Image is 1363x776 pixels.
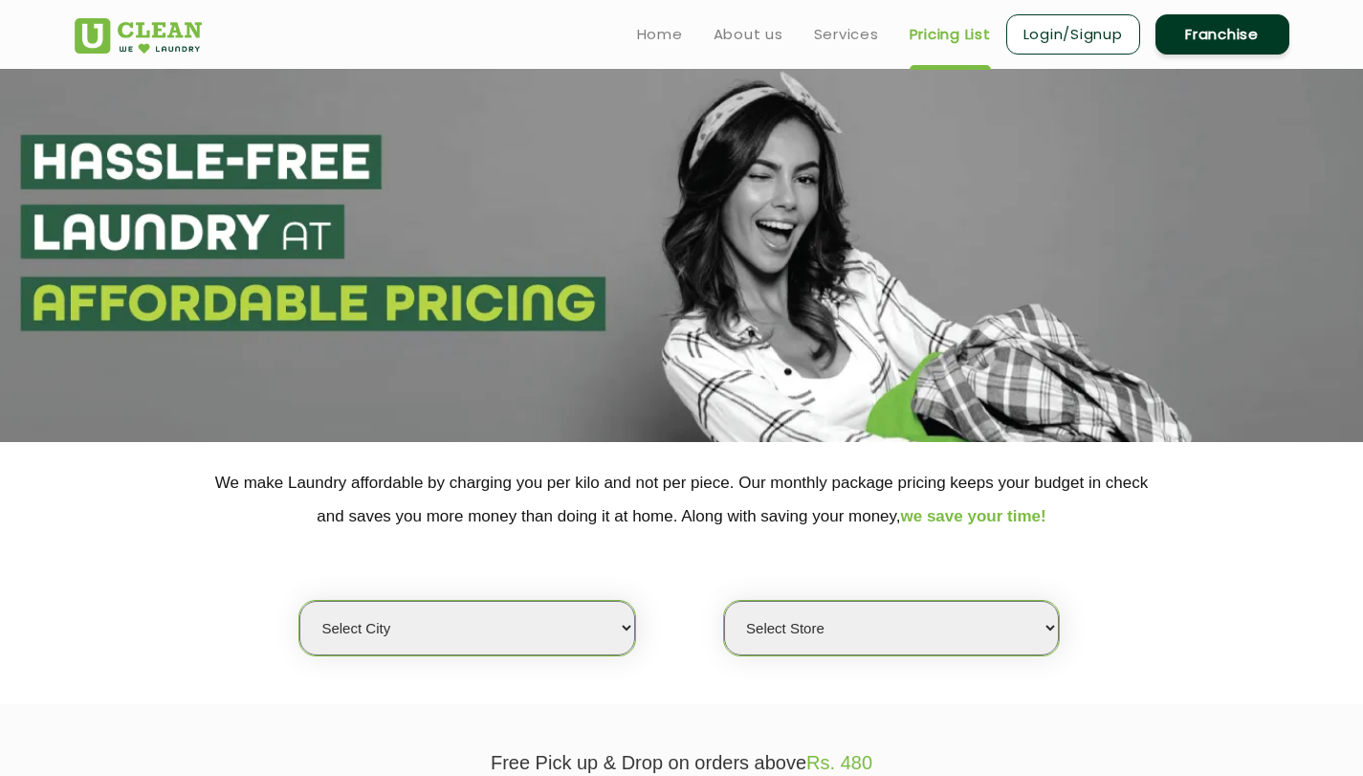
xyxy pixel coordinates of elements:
[814,23,879,46] a: Services
[75,752,1289,774] p: Free Pick up & Drop on orders above
[637,23,683,46] a: Home
[714,23,783,46] a: About us
[806,752,872,773] span: Rs. 480
[901,507,1046,525] span: we save your time!
[1155,14,1289,55] a: Franchise
[910,23,991,46] a: Pricing List
[75,18,202,54] img: UClean Laundry and Dry Cleaning
[1006,14,1140,55] a: Login/Signup
[75,466,1289,533] p: We make Laundry affordable by charging you per kilo and not per piece. Our monthly package pricin...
